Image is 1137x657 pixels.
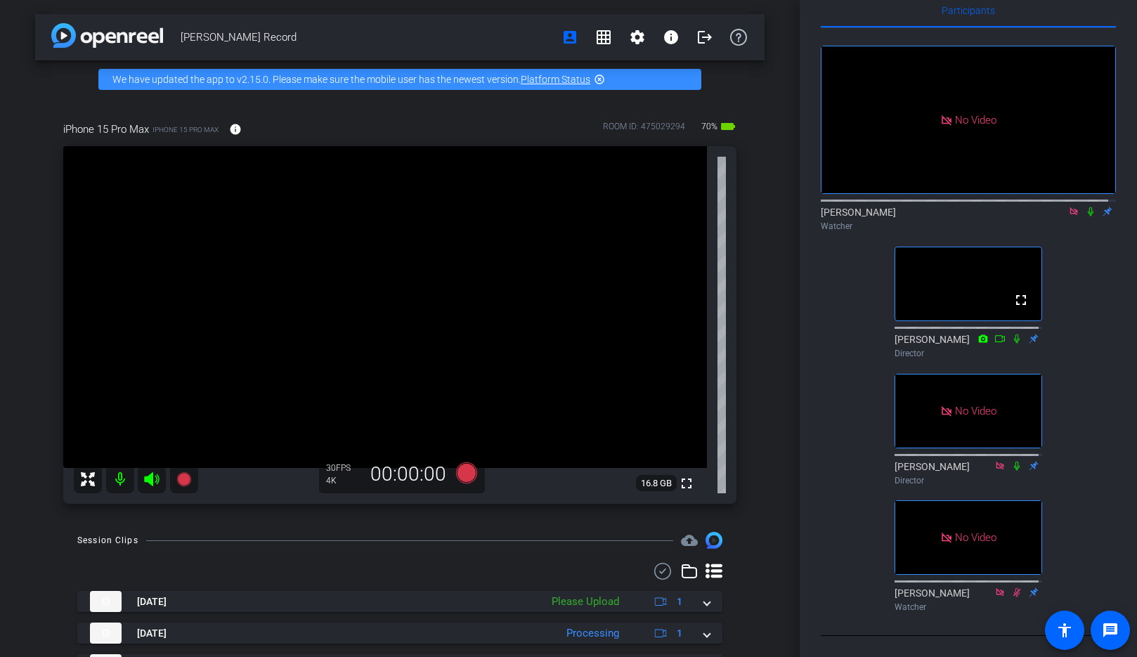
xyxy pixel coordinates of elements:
img: Session clips [706,532,722,549]
div: Watcher [895,601,1042,613]
mat-icon: info [663,29,680,46]
mat-icon: message [1102,622,1119,639]
span: 16.8 GB [636,475,677,492]
span: [DATE] [137,594,167,609]
span: 1 [677,626,682,641]
span: Destinations for your clips [681,532,698,549]
mat-icon: accessibility [1056,622,1073,639]
div: Session Clips [77,533,138,547]
mat-icon: settings [629,29,646,46]
mat-icon: highlight_off [594,74,605,85]
mat-icon: logout [696,29,713,46]
span: iPhone 15 Pro Max [63,122,149,137]
span: No Video [955,531,996,544]
div: 30 [326,462,361,474]
div: Processing [559,625,626,642]
div: Director [895,474,1042,487]
mat-icon: info [229,123,242,136]
mat-icon: fullscreen [1013,292,1029,308]
mat-icon: fullscreen [678,475,695,492]
img: thumb-nail [90,591,122,612]
mat-icon: battery_std [720,118,736,135]
mat-icon: grid_on [595,29,612,46]
span: 1 [677,594,682,609]
mat-icon: account_box [561,29,578,46]
div: [PERSON_NAME] [895,332,1042,360]
span: [DATE] [137,626,167,641]
img: app-logo [51,23,163,48]
div: 4K [326,475,361,486]
a: Platform Status [521,74,590,85]
mat-expansion-panel-header: thumb-nail[DATE]Please Upload1 [77,591,722,612]
span: [PERSON_NAME] Record [181,23,553,51]
div: [PERSON_NAME] [895,586,1042,613]
div: [PERSON_NAME] [821,205,1116,233]
div: Director [895,347,1042,360]
img: thumb-nail [90,623,122,644]
span: FPS [336,463,351,473]
span: No Video [955,113,996,126]
div: [PERSON_NAME] [895,460,1042,487]
span: No Video [955,404,996,417]
span: iPhone 15 Pro Max [152,124,219,135]
mat-icon: cloud_upload [681,532,698,549]
div: Please Upload [545,594,626,610]
span: 70% [699,115,720,138]
div: We have updated the app to v2.15.0. Please make sure the mobile user has the newest version. [98,69,701,90]
div: 00:00:00 [361,462,455,486]
div: ROOM ID: 475029294 [603,120,685,141]
div: Watcher [821,220,1116,233]
mat-expansion-panel-header: thumb-nail[DATE]Processing1 [77,623,722,644]
span: Participants [942,6,995,15]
